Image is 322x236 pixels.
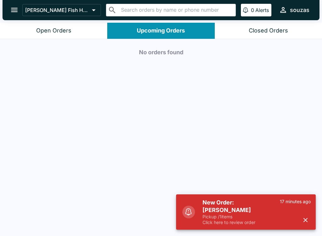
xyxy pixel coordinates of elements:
p: Click here to review order [203,220,280,225]
button: open drawer [6,2,22,18]
div: Open Orders [36,27,71,34]
h5: New Order: [PERSON_NAME] [203,199,280,214]
p: [PERSON_NAME] Fish House [25,7,89,13]
input: Search orders by name or phone number [119,6,233,15]
button: souzas [276,3,312,17]
button: [PERSON_NAME] Fish House [22,4,101,16]
div: souzas [290,6,309,14]
p: Pickup / 1 items [203,214,280,220]
div: Upcoming Orders [137,27,185,34]
p: 17 minutes ago [280,199,311,204]
p: 0 [251,7,254,13]
div: Closed Orders [249,27,288,34]
p: Alerts [255,7,269,13]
